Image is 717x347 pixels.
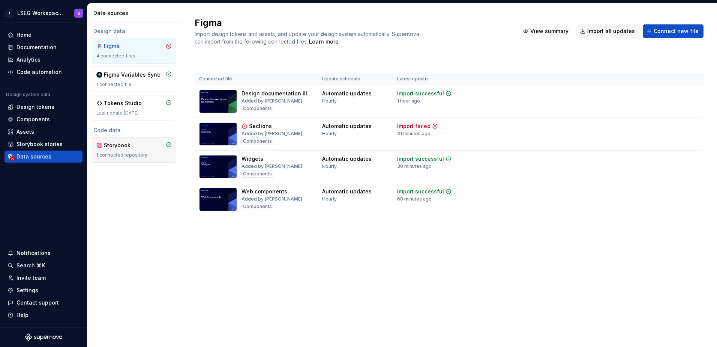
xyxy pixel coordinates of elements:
h2: Figma [195,17,510,29]
div: Components [16,116,50,123]
a: Assets [4,126,82,138]
span: View summary [530,27,568,35]
div: Sections [249,122,272,130]
div: Code automation [16,68,62,76]
div: Design documentation illustrations [241,90,313,97]
div: 4 connected files [96,53,172,59]
div: Hourly [322,131,337,137]
div: Notifications [16,249,51,257]
a: Documentation [4,41,82,53]
button: Connect new file [643,24,703,38]
div: Figma [104,42,140,50]
div: Analytics [16,56,40,63]
div: Components [241,137,273,145]
div: Tokens Studio [104,100,142,107]
a: Home [4,29,82,41]
div: Import failed [397,122,430,130]
div: Search ⌘K [16,262,45,269]
a: Figma4 connected files [92,38,176,63]
div: Components [241,170,273,178]
svg: Supernova Logo [25,333,62,341]
div: Data sources [93,9,178,17]
div: Automatic updates [322,122,372,130]
div: S [78,10,80,16]
a: Invite team [4,272,82,284]
a: Settings [4,284,82,296]
a: Storybook stories [4,138,82,150]
a: Analytics [4,54,82,66]
div: Automatic updates [322,155,372,163]
div: Automatic updates [322,188,372,195]
div: Home [16,31,31,39]
div: 1 connected repository [96,152,172,158]
a: Data sources [4,151,82,163]
div: L [5,9,14,18]
div: Added by [PERSON_NAME] [241,163,302,169]
div: Hourly [322,98,337,104]
div: Code data [92,127,176,134]
div: Documentation [16,44,57,51]
button: Contact support [4,297,82,309]
div: Hourly [322,163,337,169]
div: Web components [241,188,287,195]
button: Notifications [4,247,82,259]
div: 1 hour ago [397,98,420,104]
a: Storybook1 connected repository [92,137,176,163]
div: Added by [PERSON_NAME] [241,131,302,137]
button: Import all updates [576,24,640,38]
div: Added by [PERSON_NAME] [241,196,302,202]
div: Invite team [16,274,46,282]
button: View summary [519,24,573,38]
th: Update schedule [318,73,393,85]
div: Import successful [397,188,444,195]
div: Components [241,203,273,210]
div: Widgets [241,155,263,163]
div: Added by [PERSON_NAME] [241,98,302,104]
a: Tokens StudioLast update [DATE] [92,95,176,121]
button: Help [4,309,82,321]
div: Design system data [6,92,50,98]
div: Import successful [397,155,444,163]
div: 60 minutes ago [397,196,432,202]
button: Search ⌘K [4,259,82,272]
button: LLSEG Workspace Design SystemS [1,5,85,21]
div: Help [16,311,28,319]
div: Figma Variables Sync [104,71,160,78]
div: 30 minutes ago [397,163,432,169]
a: Learn more [309,38,339,45]
span: Import design tokens and assets, and update your design system automatically. Supernova can impor... [195,31,421,45]
a: Figma Variables Sync1 connected file [92,66,176,92]
span: Connect new file [654,27,699,35]
div: 31 minutes ago [397,131,430,137]
div: LSEG Workspace Design System [17,9,65,17]
span: Import all updates [587,27,635,35]
div: Design tokens [16,103,54,111]
div: Design data [92,27,176,35]
div: Settings [16,287,38,294]
th: Connected file [195,73,318,85]
div: Hourly [322,196,337,202]
div: Assets [16,128,34,136]
div: Last update [DATE] [96,110,172,116]
span: . [308,39,340,45]
div: Contact support [16,299,59,306]
div: Storybook [104,142,140,149]
a: Design tokens [4,101,82,113]
div: Automatic updates [322,90,372,97]
a: Components [4,113,82,125]
div: Data sources [16,153,51,160]
div: 1 connected file [96,81,172,88]
a: Code automation [4,66,82,78]
div: Import successful [397,90,444,97]
th: Latest update [393,73,471,85]
div: Components [241,105,273,112]
div: Storybook stories [16,140,63,148]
